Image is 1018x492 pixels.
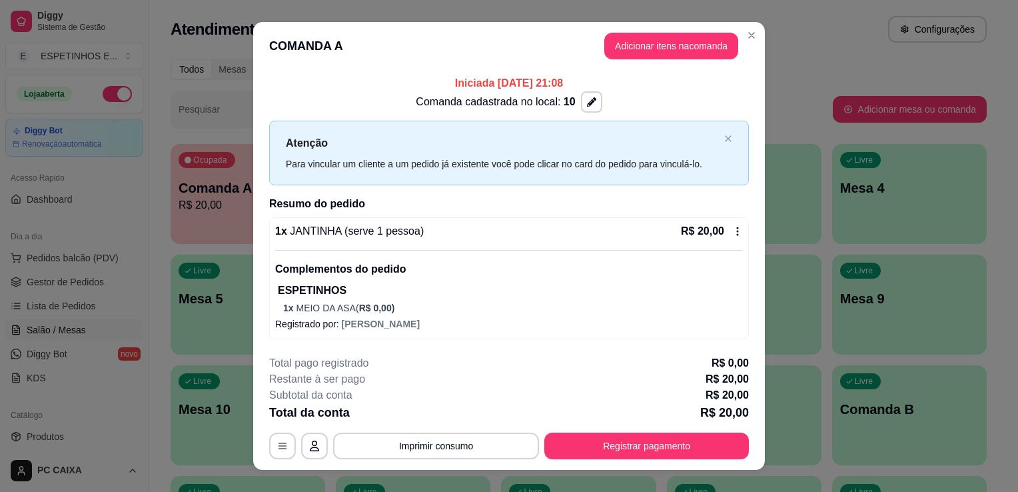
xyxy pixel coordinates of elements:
p: Registrado por: [275,317,743,331]
p: Comanda cadastrada no local: [416,94,575,110]
button: Adicionar itens nacomanda [604,33,738,59]
p: Total pago registrado [269,355,368,371]
span: [PERSON_NAME] [342,319,420,329]
h2: Resumo do pedido [269,196,749,212]
p: Restante à ser pago [269,371,365,387]
span: 1 x [283,303,296,313]
p: R$ 20,00 [706,371,749,387]
header: COMANDA A [253,22,765,70]
p: Total da conta [269,403,350,422]
p: 1 x [275,223,424,239]
p: ESPETINHOS [278,283,743,299]
p: Iniciada [DATE] 21:08 [269,75,749,91]
button: Registrar pagamento [544,433,749,459]
span: JANTINHA (serve 1 pessoa) [287,225,424,237]
p: Complementos do pedido [275,261,743,277]
button: close [724,135,732,143]
button: Imprimir consumo [333,433,539,459]
p: R$ 20,00 [706,387,749,403]
div: Para vincular um cliente a um pedido já existente você pode clicar no card do pedido para vinculá... [286,157,719,171]
p: R$ 0,00 [712,355,749,371]
p: R$ 20,00 [681,223,724,239]
span: R$ 0,00 ) [359,303,395,313]
p: Atenção [286,135,719,151]
p: Subtotal da conta [269,387,352,403]
button: Close [741,25,762,46]
p: R$ 20,00 [700,403,749,422]
span: 10 [564,96,576,107]
p: MEIO DA ASA ( [283,301,743,315]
